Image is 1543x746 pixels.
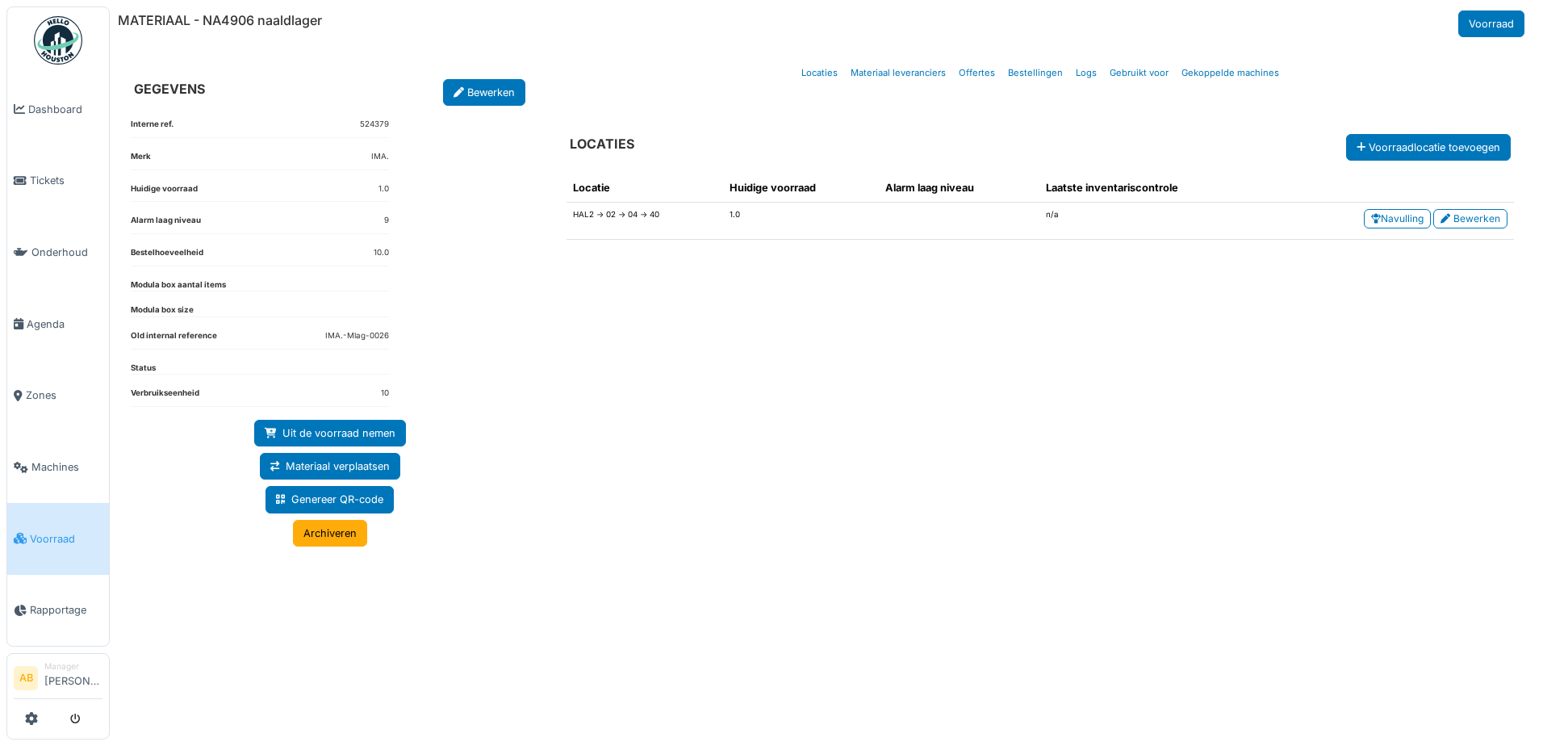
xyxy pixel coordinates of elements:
[131,279,226,291] dt: Modula box aantal items
[384,215,389,227] dd: 9
[266,486,394,513] a: Genereer QR-code
[723,174,880,203] th: Huidige voorraad
[28,102,102,117] span: Dashboard
[1346,134,1511,161] button: Voorraadlocatie toevoegen
[567,203,723,240] td: HAL2 -> 02 -> 04 -> 40
[26,388,102,403] span: Zones
[879,174,1039,203] th: Alarm laag niveau
[134,82,205,97] h6: GEGEVENS
[30,531,102,547] span: Voorraad
[118,13,322,28] h6: MATERIAAL - NA4906 naaldlager
[14,666,38,690] li: AB
[1001,54,1069,92] a: Bestellingen
[1458,10,1524,37] a: Voorraad
[31,245,102,260] span: Onderhoud
[381,388,389,400] dd: 10
[131,388,199,406] dt: Verbruikseenheid
[131,215,201,233] dt: Alarm laag niveau
[34,16,82,65] img: Badge_color-CXgf-gQk.svg
[374,247,389,259] dd: 10.0
[7,503,109,575] a: Voorraad
[1175,54,1286,92] a: Gekoppelde machines
[443,79,525,106] a: Bewerken
[293,520,367,547] a: Archiveren
[131,330,217,349] dt: Old internal reference
[30,602,102,618] span: Rapportage
[723,203,880,240] td: 1.0
[1039,203,1268,240] td: n/a
[7,216,109,288] a: Onderhoud
[844,54,952,92] a: Materiaal leveranciers
[44,660,102,673] div: Manager
[7,288,109,360] a: Agenda
[325,330,389,342] dd: IMA.-Mlag-0026
[131,304,194,316] dt: Modula box size
[131,119,174,137] dt: Interne ref.
[378,183,389,195] dd: 1.0
[1433,209,1507,228] a: Bewerken
[952,54,1001,92] a: Offertes
[567,174,723,203] th: Locatie
[131,247,203,266] dt: Bestelhoeveelheid
[131,183,198,202] dt: Huidige voorraad
[30,173,102,188] span: Tickets
[795,54,844,92] a: Locaties
[44,660,102,695] li: [PERSON_NAME]
[7,575,109,647] a: Rapportage
[131,363,156,375] dt: Status
[7,431,109,503] a: Machines
[254,420,406,446] a: Uit de voorraad nemen
[570,136,634,152] h6: LOCATIES
[1039,174,1268,203] th: Laatste inventariscontrole
[7,73,109,145] a: Dashboard
[7,360,109,432] a: Zones
[7,145,109,217] a: Tickets
[31,459,102,475] span: Machines
[371,151,389,163] dd: IMA.
[1069,54,1103,92] a: Logs
[260,453,400,480] a: Materiaal verplaatsen
[131,151,151,170] dt: Merk
[1103,54,1175,92] a: Gebruikt voor
[360,119,389,131] dd: 524379
[27,316,102,332] span: Agenda
[1364,209,1431,228] a: Navulling
[14,660,102,699] a: AB Manager[PERSON_NAME]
